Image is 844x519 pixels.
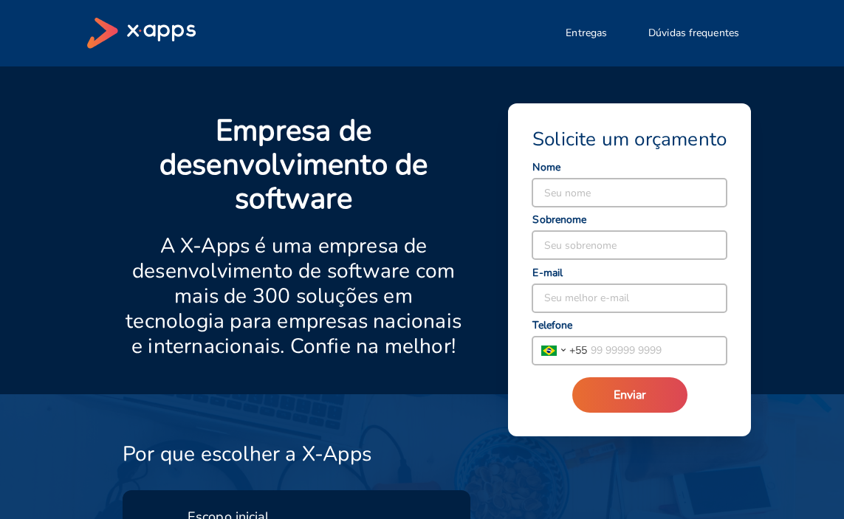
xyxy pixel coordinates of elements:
span: + 55 [569,343,587,358]
p: Empresa de desenvolvimento de software [123,114,464,216]
button: Dúvidas frequentes [631,18,757,48]
input: Seu nome [532,179,727,207]
span: Entregas [566,26,607,41]
p: A X-Apps é uma empresa de desenvolvimento de software com mais de 300 soluções em tecnologia para... [123,233,464,359]
input: 99 99999 9999 [587,337,727,365]
span: Enviar [614,387,646,403]
h3: Por que escolher a X-Apps [123,441,371,467]
span: Dúvidas frequentes [648,26,739,41]
button: Enviar [572,377,687,413]
span: Solicite um orçamento [532,127,727,152]
button: Entregas [548,18,625,48]
input: Seu sobrenome [532,231,727,259]
input: Seu melhor e-mail [532,284,727,312]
